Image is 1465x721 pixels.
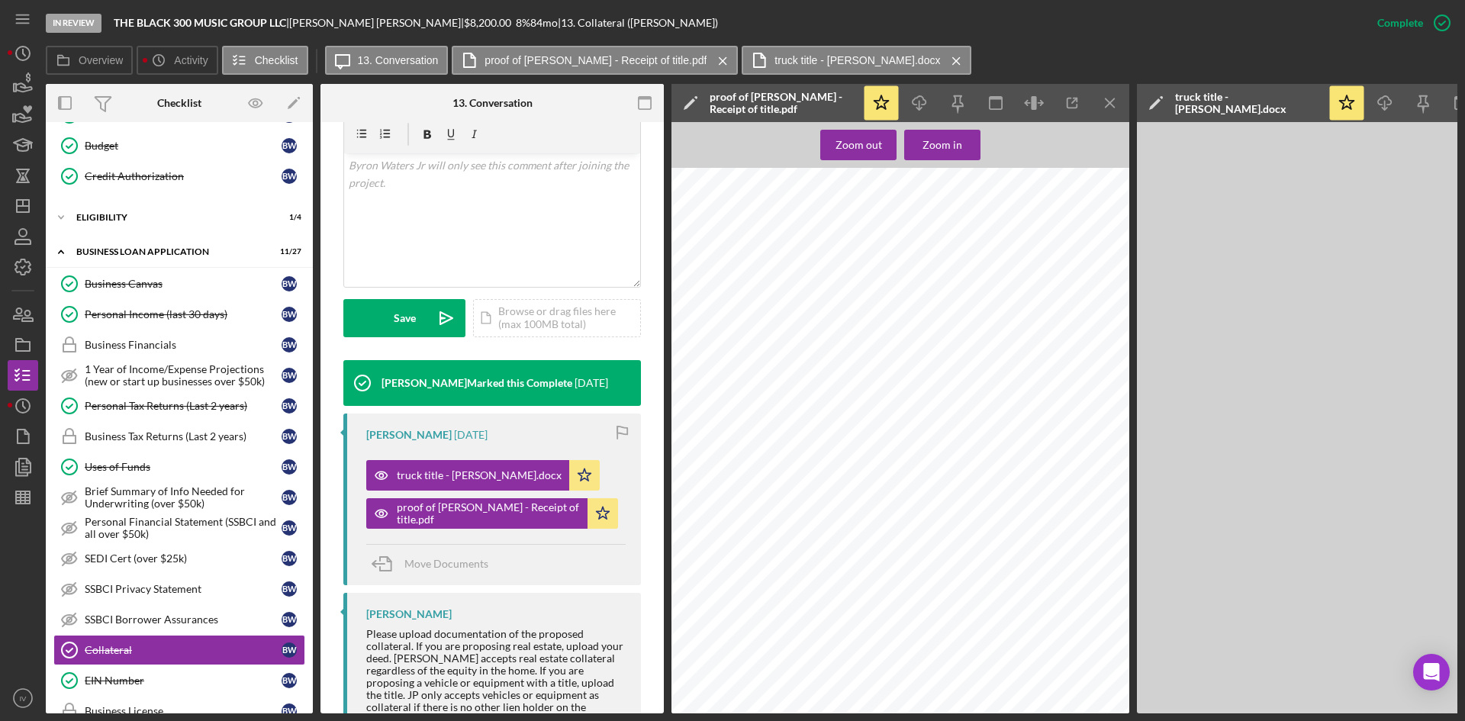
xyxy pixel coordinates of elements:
[274,247,301,256] div: 11 / 27
[53,360,305,391] a: 1 Year of Income/Expense Projections (new or start up businesses over $50k)BW
[85,400,282,412] div: Personal Tax Returns (Last 2 years)
[53,604,305,635] a: SSBCI Borrower AssurancesBW
[452,97,533,109] div: 13. Conversation
[774,54,940,66] label: truck title - [PERSON_NAME].docx
[85,485,282,510] div: Brief Summary of Info Needed for Underwriting (over $50k)
[274,213,301,222] div: 1 / 4
[397,469,562,481] div: truck title - [PERSON_NAME].docx
[1362,8,1457,38] button: Complete
[174,54,208,66] label: Activity
[366,460,600,491] button: truck title - [PERSON_NAME].docx
[404,557,488,570] span: Move Documents
[1175,91,1320,115] div: truck title - [PERSON_NAME].docx
[343,299,465,337] button: Save
[85,674,282,687] div: EIN Number
[382,377,572,389] div: [PERSON_NAME] Marked this Complete
[53,635,305,665] a: CollateralBW
[394,299,416,337] div: Save
[282,307,297,322] div: B W
[53,543,305,574] a: SEDI Cert (over $25k)BW
[282,703,297,719] div: B W
[397,501,580,526] div: proof of [PERSON_NAME] - Receipt of title.pdf
[46,46,133,75] button: Overview
[76,213,263,222] div: ELIGIBILITY
[282,169,297,184] div: B W
[366,429,452,441] div: [PERSON_NAME]
[366,498,618,529] button: proof of [PERSON_NAME] - Receipt of title.pdf
[282,138,297,153] div: B W
[85,613,282,626] div: SSBCI Borrower Assurances
[366,545,504,583] button: Move Documents
[53,269,305,299] a: Business CanvasBW
[85,516,282,540] div: Personal Financial Statement (SSBCI and all over $50k)
[85,583,282,595] div: SSBCI Privacy Statement
[516,17,530,29] div: 8 %
[137,46,217,75] button: Activity
[85,363,282,388] div: 1 Year of Income/Expense Projections (new or start up businesses over $50k)
[53,330,305,360] a: Business FinancialsBW
[53,130,305,161] a: BudgetBW
[358,54,439,66] label: 13. Conversation
[282,673,297,688] div: B W
[282,551,297,566] div: B W
[222,46,308,75] button: Checklist
[255,54,298,66] label: Checklist
[85,140,282,152] div: Budget
[904,130,980,160] button: Zoom in
[282,642,297,658] div: B W
[85,705,282,717] div: Business License
[53,665,305,696] a: EIN NumberBW
[836,130,882,160] div: Zoom out
[366,608,452,620] div: [PERSON_NAME]
[575,377,608,389] time: 2025-08-04 15:27
[464,17,516,29] div: $8,200.00
[8,683,38,713] button: IV
[114,16,286,29] b: THE BLACK 300 MUSIC GROUP LLC
[282,276,297,291] div: B W
[85,430,282,443] div: Business Tax Returns (Last 2 years)
[1413,654,1450,690] div: Open Intercom Messenger
[282,429,297,444] div: B W
[76,247,263,256] div: BUSINESS LOAN APPLICATION
[282,459,297,475] div: B W
[53,452,305,482] a: Uses of FundsBW
[282,368,297,383] div: B W
[454,429,488,441] time: 2025-08-04 15:26
[452,46,738,75] button: proof of [PERSON_NAME] - Receipt of title.pdf
[46,14,101,33] div: In Review
[282,490,297,505] div: B W
[85,461,282,473] div: Uses of Funds
[485,54,707,66] label: proof of [PERSON_NAME] - Receipt of title.pdf
[282,398,297,414] div: B W
[282,612,297,627] div: B W
[85,278,282,290] div: Business Canvas
[53,513,305,543] a: Personal Financial Statement (SSBCI and all over $50k)BW
[53,299,305,330] a: Personal Income (last 30 days)BW
[53,574,305,604] a: SSBCI Privacy StatementBW
[53,161,305,192] a: Credit AuthorizationBW
[282,581,297,597] div: B W
[820,130,897,160] button: Zoom out
[114,17,289,29] div: |
[53,391,305,421] a: Personal Tax Returns (Last 2 years)BW
[85,308,282,320] div: Personal Income (last 30 days)
[1377,8,1423,38] div: Complete
[289,17,464,29] div: [PERSON_NAME] [PERSON_NAME] |
[530,17,558,29] div: 84 mo
[85,552,282,565] div: SEDI Cert (over $25k)
[282,520,297,536] div: B W
[922,130,962,160] div: Zoom in
[742,46,971,75] button: truck title - [PERSON_NAME].docx
[85,170,282,182] div: Credit Authorization
[53,421,305,452] a: Business Tax Returns (Last 2 years)BW
[85,644,282,656] div: Collateral
[710,91,855,115] div: proof of [PERSON_NAME] - Receipt of title.pdf
[325,46,449,75] button: 13. Conversation
[282,337,297,352] div: B W
[157,97,201,109] div: Checklist
[85,339,282,351] div: Business Financials
[558,17,718,29] div: | 13. Collateral ([PERSON_NAME])
[79,54,123,66] label: Overview
[19,694,27,703] text: IV
[53,482,305,513] a: Brief Summary of Info Needed for Underwriting (over $50k)BW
